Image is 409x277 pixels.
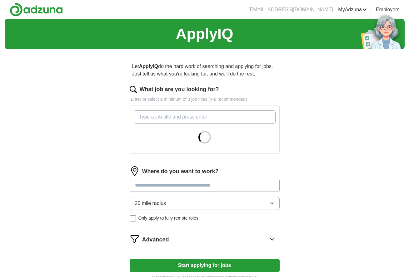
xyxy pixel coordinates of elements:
label: What job are you looking for? [140,85,219,94]
input: Only apply to fully remote roles [130,215,136,221]
h1: ApplyIQ [176,23,233,45]
span: 25 mile radius [135,200,166,207]
li: [EMAIL_ADDRESS][DOMAIN_NAME] [248,6,333,13]
strong: ApplyIQ [139,64,158,69]
img: location.png [130,166,140,176]
p: Let do the hard work of searching and applying for jobs. Just tell us what you're looking for, an... [130,60,280,80]
label: Where do you want to work? [142,167,219,176]
button: 25 mile radius [130,197,280,210]
span: Only apply to fully remote roles [138,215,198,221]
input: Type a job title and press enter [134,110,276,124]
span: Advanced [142,236,169,244]
a: Employers [376,6,400,13]
img: search.png [130,86,137,93]
p: Enter or select a minimum of 3 job titles (4-8 recommended) [130,96,280,103]
img: Adzuna logo [10,2,63,17]
a: MyAdzuna [338,6,367,13]
img: filter [130,234,140,244]
button: Start applying for jobs [130,259,280,272]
